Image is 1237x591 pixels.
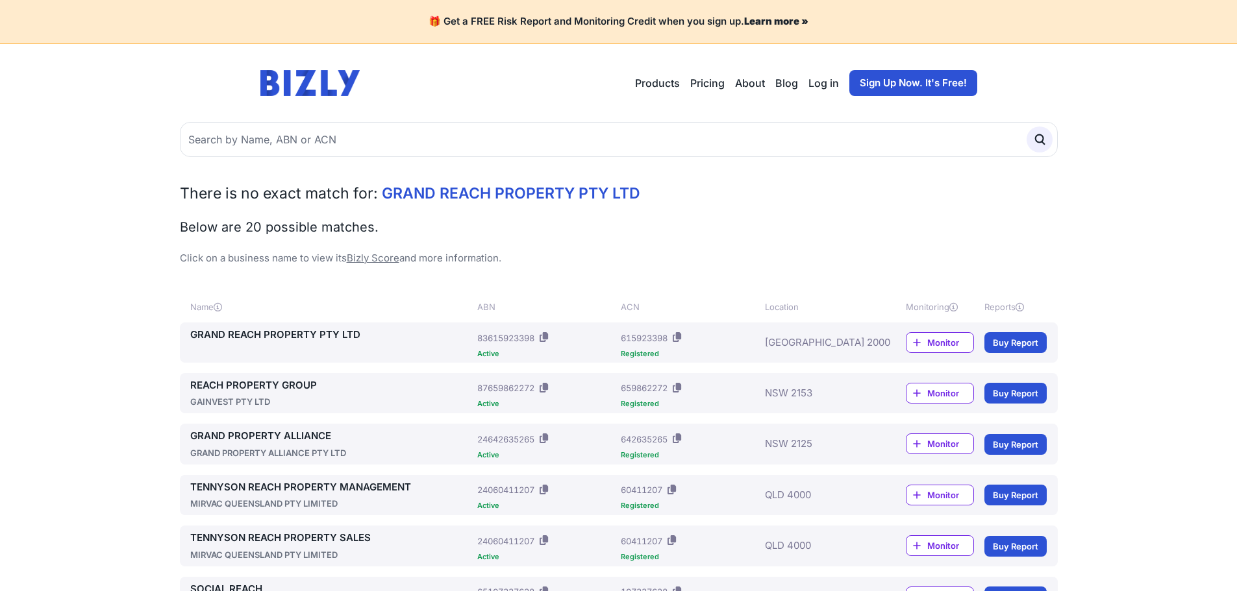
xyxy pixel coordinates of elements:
span: Below are 20 possible matches. [180,219,379,235]
div: ABN [477,300,616,313]
span: Monitor [927,336,973,349]
div: NSW 2153 [765,378,868,409]
div: Name [190,300,473,313]
a: Learn more » [744,15,808,27]
a: TENNYSON REACH PROPERTY MANAGEMENT [190,480,473,495]
a: Monitor [906,535,974,556]
div: Registered [621,400,759,407]
div: MIRVAC QUEENSLAND PTY LIMITED [190,497,473,510]
a: Buy Report [984,536,1047,557]
input: Search by Name, ABN or ACN [180,122,1058,157]
span: GRAND REACH PROPERTY PTY LTD [382,184,640,202]
span: Monitor [927,539,973,552]
a: REACH PROPERTY GROUP [190,378,473,393]
div: GRAND PROPERTY ALLIANCE PTY LTD [190,446,473,459]
div: 642635265 [621,433,668,446]
div: Registered [621,350,759,357]
div: Active [477,400,616,407]
a: Blog [775,75,798,91]
div: QLD 4000 [765,480,868,511]
a: Monitor [906,332,974,353]
a: Monitor [906,383,974,404]
a: Sign Up Now. It's Free! [849,70,977,96]
a: Monitor [906,485,974,505]
div: 60411207 [621,483,662,496]
div: MIRVAC QUEENSLAND PTY LIMITED [190,548,473,561]
div: 659862272 [621,381,668,394]
div: Registered [621,502,759,509]
p: Click on a business name to view its and more information. [180,251,1058,266]
a: TENNYSON REACH PROPERTY SALES [190,531,473,546]
span: Monitor [927,387,973,400]
div: Active [477,452,616,459]
div: Reports [984,300,1047,313]
a: Bizly Score [347,252,399,264]
div: QLD 4000 [765,531,868,561]
a: Monitor [906,433,974,454]
div: 24642635265 [477,433,534,446]
div: 24060411207 [477,535,534,548]
a: Buy Report [984,383,1047,404]
div: ACN [621,300,759,313]
div: NSW 2125 [765,429,868,459]
div: Active [477,502,616,509]
div: 24060411207 [477,483,534,496]
a: GRAND PROPERTY ALLIANCE [190,429,473,444]
button: Products [635,75,680,91]
div: Registered [621,452,759,459]
div: Registered [621,553,759,561]
span: There is no exact match for: [180,184,378,202]
a: Buy Report [984,485,1047,505]
a: GRAND REACH PROPERTY PTY LTD [190,328,473,343]
a: About [735,75,765,91]
div: Active [477,350,616,357]
div: 60411207 [621,535,662,548]
a: Log in [808,75,839,91]
div: Active [477,553,616,561]
div: 615923398 [621,332,668,344]
a: Buy Report [984,434,1047,455]
a: Buy Report [984,332,1047,353]
span: Monitor [927,437,973,450]
div: [GEOGRAPHIC_DATA] 2000 [765,328,868,357]
div: Location [765,300,868,313]
a: Pricing [690,75,725,91]
span: Monitor [927,488,973,501]
div: 83615923398 [477,332,534,344]
div: 87659862272 [477,381,534,394]
div: Monitoring [906,300,974,313]
div: GAINVEST PTY LTD [190,395,473,408]
h4: 🎁 Get a FREE Risk Report and Monitoring Credit when you sign up. [16,16,1221,28]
